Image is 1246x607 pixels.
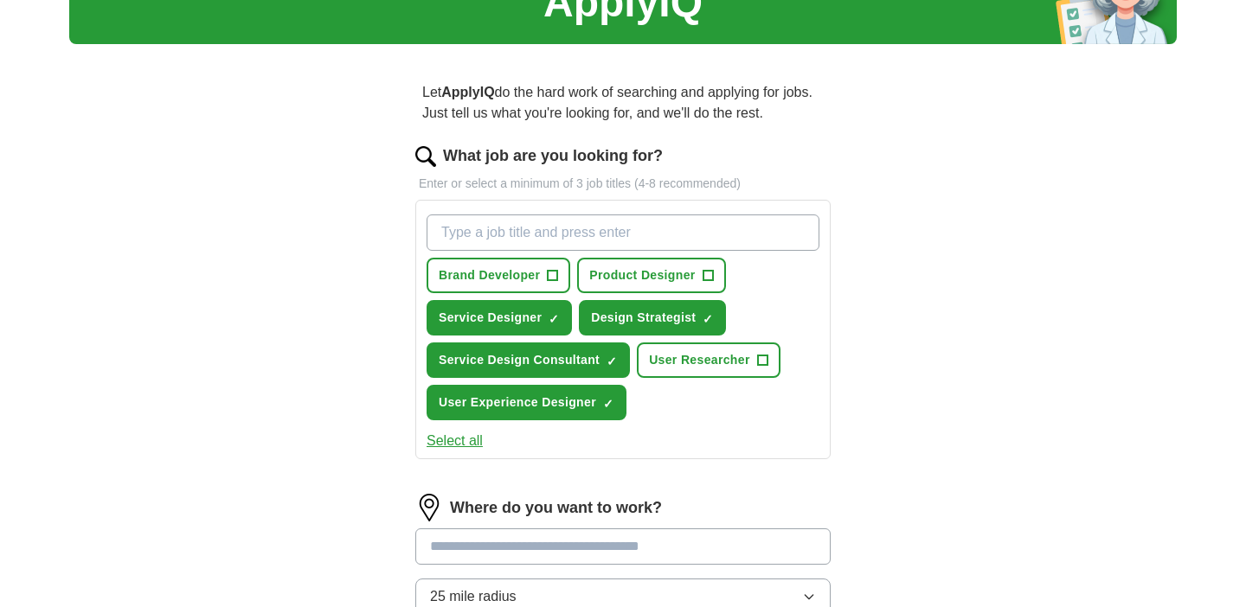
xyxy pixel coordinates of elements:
[579,300,726,335] button: Design Strategist✓
[430,586,517,607] span: 25 mile radius
[637,342,780,378] button: User Researcher
[415,175,831,193] p: Enter or select a minimum of 3 job titles (4-8 recommended)
[415,146,436,167] img: search.png
[591,309,696,327] span: Design Strategist
[427,214,819,251] input: Type a job title and press enter
[427,385,626,420] button: User Experience Designer✓
[439,351,600,369] span: Service Design Consultant
[607,355,617,368] span: ✓
[415,75,831,131] p: Let do the hard work of searching and applying for jobs. Just tell us what you're looking for, an...
[439,393,596,412] span: User Experience Designer
[703,312,713,326] span: ✓
[577,258,725,293] button: Product Designer
[603,397,613,411] span: ✓
[427,342,630,378] button: Service Design Consultant✓
[450,496,662,520] label: Where do you want to work?
[443,144,663,168] label: What job are you looking for?
[549,312,559,326] span: ✓
[427,431,483,451] button: Select all
[415,494,443,521] img: location.png
[427,300,572,335] button: Service Designer✓
[427,258,570,293] button: Brand Developer
[439,266,540,284] span: Brand Developer
[439,309,542,327] span: Service Designer
[441,85,494,99] strong: ApplyIQ
[589,266,695,284] span: Product Designer
[649,351,750,369] span: User Researcher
